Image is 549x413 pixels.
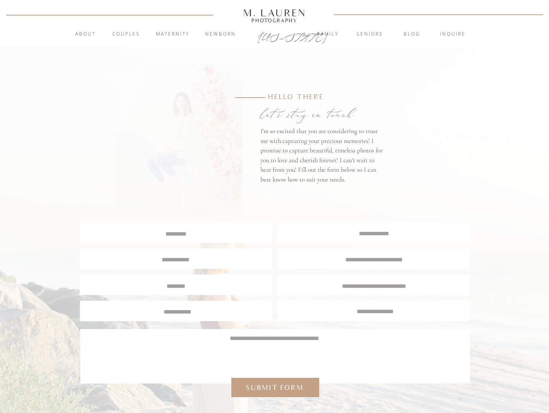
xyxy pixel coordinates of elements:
[240,19,309,22] a: Photography
[220,9,329,17] a: M. Lauren
[242,383,307,393] a: Submit form
[260,104,385,124] p: let's stay in touch
[200,31,241,38] a: Newborn
[260,126,385,191] p: I'm so excited that you are considering to trust me with capturing your precious memories! I prom...
[152,31,193,38] a: Maternity
[257,31,292,40] a: [US_STATE]
[268,92,365,104] p: Hello there
[307,31,348,38] a: Family
[432,31,473,38] a: inquire
[71,31,100,38] a: About
[391,31,432,38] a: blog
[106,31,147,38] a: Couples
[349,31,390,38] a: Seniors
